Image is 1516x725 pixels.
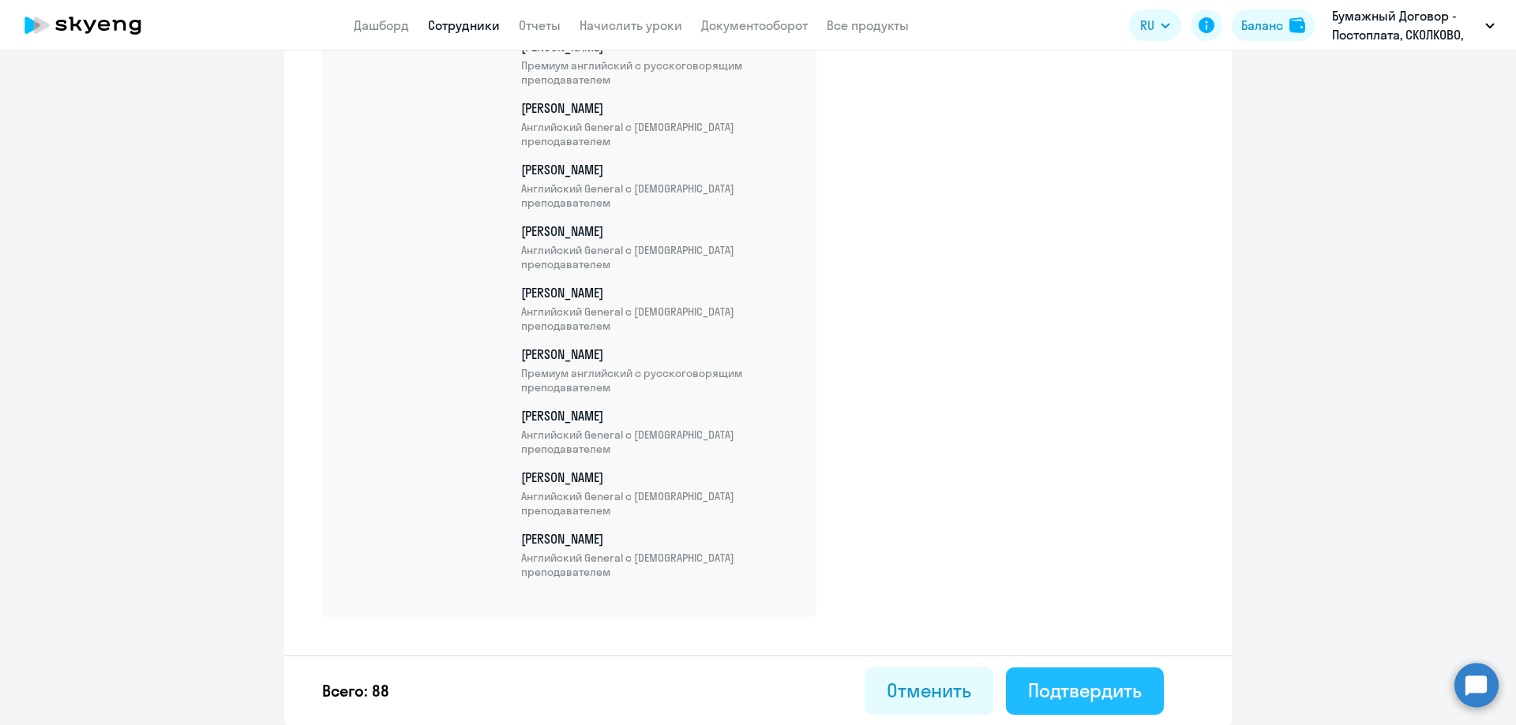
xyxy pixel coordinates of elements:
img: balance [1289,17,1305,33]
p: [PERSON_NAME] [521,407,797,456]
p: [PERSON_NAME] [521,222,797,271]
div: Отменить [887,678,971,703]
span: Английский General с [DEMOGRAPHIC_DATA] преподавателем [521,428,797,456]
button: Отменить [865,667,993,715]
span: Английский General с [DEMOGRAPHIC_DATA] преподавателем [521,120,797,148]
p: Бумажный Договор - Постоплата, СКОЛКОВО, [PERSON_NAME] ШКОЛА УПРАВЛЕНИЯ [1332,6,1479,44]
button: Балансbalance [1232,9,1315,41]
div: Баланс [1241,16,1283,35]
button: RU [1129,9,1181,41]
p: [PERSON_NAME] [521,161,797,210]
span: RU [1140,16,1154,35]
span: Английский General с [DEMOGRAPHIC_DATA] преподавателем [521,489,797,518]
a: Начислить уроки [580,17,682,33]
span: Английский General с [DEMOGRAPHIC_DATA] преподавателем [521,243,797,271]
p: [PERSON_NAME] [521,284,797,333]
a: Дашборд [354,17,409,33]
p: [PERSON_NAME] [521,38,797,87]
button: Подтвердить [1006,667,1164,715]
span: Английский General с [DEMOGRAPHIC_DATA] преподавателем [521,551,797,579]
p: [PERSON_NAME] [521,530,797,579]
span: Английский General с [DEMOGRAPHIC_DATA] преподавателем [521,305,797,333]
a: Отчеты [519,17,561,33]
div: Подтвердить [1028,678,1142,703]
p: Всего: 88 [322,680,389,702]
a: Документооборот [701,17,808,33]
span: Премиум английский с русскоговорящим преподавателем [521,58,797,87]
span: Английский General с [DEMOGRAPHIC_DATA] преподавателем [521,181,797,210]
p: [PERSON_NAME] [521,346,797,394]
p: [PERSON_NAME] [521,99,797,148]
p: [PERSON_NAME] [521,469,797,518]
span: Премиум английский с русскоговорящим преподавателем [521,366,797,394]
a: Сотрудники [428,17,500,33]
button: Бумажный Договор - Постоплата, СКОЛКОВО, [PERSON_NAME] ШКОЛА УПРАВЛЕНИЯ [1324,6,1503,44]
a: Все продукты [827,17,909,33]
